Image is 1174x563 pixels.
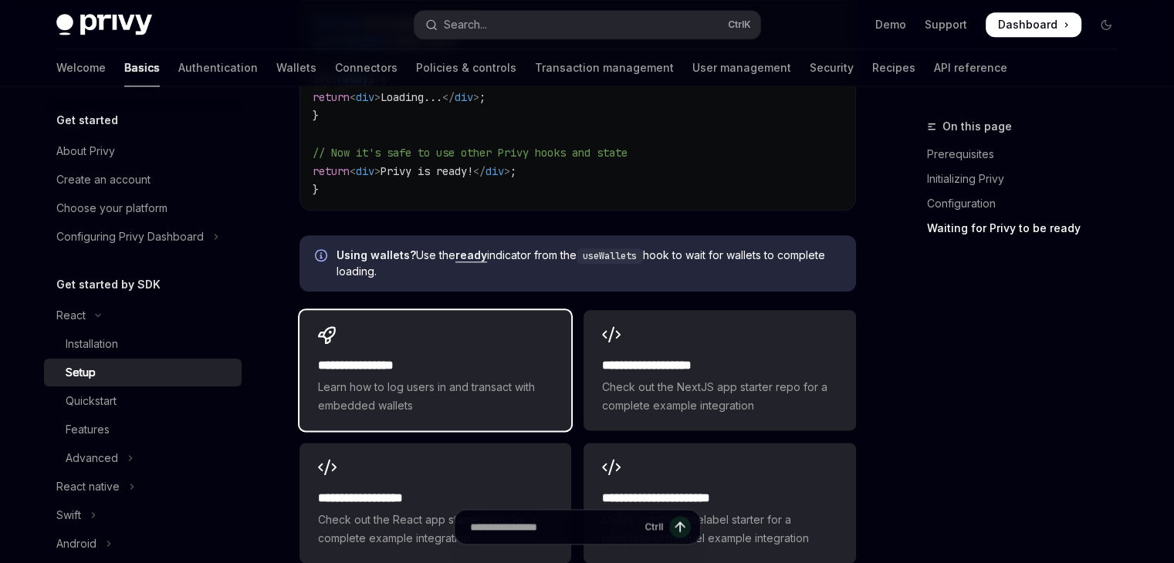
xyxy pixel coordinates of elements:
[998,17,1057,32] span: Dashboard
[299,443,571,563] a: **** **** **** ***Check out the React app starter repo for a complete example integration
[925,17,967,32] a: Support
[66,420,110,439] div: Features
[350,164,356,178] span: <
[728,19,751,31] span: Ctrl K
[56,14,152,35] img: dark logo
[470,510,638,544] input: Ask a question...
[124,49,160,86] a: Basics
[337,248,416,261] strong: Using wallets?
[66,335,118,353] div: Installation
[442,90,455,104] span: </
[44,444,242,472] button: Toggle Advanced section
[669,516,691,538] button: Send message
[577,248,643,264] code: useWallets
[44,194,242,222] a: Choose your platform
[178,49,258,86] a: Authentication
[56,306,86,325] div: React
[56,477,120,496] div: React native
[56,142,115,160] div: About Privy
[444,15,487,34] div: Search...
[510,164,516,178] span: ;
[315,249,330,265] svg: Info
[337,248,841,279] span: Use the indicator from the hook to wait for wallets to complete loading.
[313,90,350,104] span: return
[374,164,381,178] span: >
[381,164,473,178] span: Privy is ready!
[44,359,242,386] a: Setup
[44,473,242,501] button: Toggle React native section
[44,530,242,558] button: Toggle Android section
[1094,12,1118,37] button: Toggle dark mode
[374,90,381,104] span: >
[44,387,242,415] a: Quickstart
[66,449,118,467] div: Advanced
[473,164,486,178] span: </
[56,170,151,189] div: Create an account
[44,302,242,329] button: Toggle React section
[44,330,242,358] a: Installation
[602,378,837,415] span: Check out the NextJS app starter repo for a complete example integration
[986,12,1081,37] a: Dashboard
[56,534,96,553] div: Android
[584,310,855,430] a: **** **** **** ****Check out the NextJS app starter repo for a complete example integration
[584,443,855,563] a: **** **** **** **** ***Check out the whitelabel starter for a complete whitelabel example integra...
[44,223,242,251] button: Toggle Configuring Privy Dashboard section
[350,90,356,104] span: <
[479,90,486,104] span: ;
[66,392,117,410] div: Quickstart
[56,275,161,294] h5: Get started by SDK
[455,248,487,262] a: ready
[299,310,571,430] a: **** **** **** *Learn how to log users in and transact with embedded wallets
[44,416,242,443] a: Features
[504,164,510,178] span: >
[313,109,319,123] span: }
[927,216,1131,241] a: Waiting for Privy to be ready
[318,378,553,415] span: Learn how to log users in and transact with embedded wallets
[44,137,242,165] a: About Privy
[473,90,479,104] span: >
[56,228,204,246] div: Configuring Privy Dashboard
[44,501,242,529] button: Toggle Swift section
[276,49,316,86] a: Wallets
[356,90,374,104] span: div
[927,167,1131,191] a: Initializing Privy
[942,117,1012,136] span: On this page
[66,363,96,382] div: Setup
[56,49,106,86] a: Welcome
[313,164,350,178] span: return
[535,49,674,86] a: Transaction management
[313,183,319,197] span: }
[381,90,442,104] span: Loading...
[56,111,118,130] h5: Get started
[927,142,1131,167] a: Prerequisites
[872,49,915,86] a: Recipes
[692,49,791,86] a: User management
[44,166,242,194] a: Create an account
[486,164,504,178] span: div
[56,506,81,524] div: Swift
[416,49,516,86] a: Policies & controls
[313,146,628,160] span: // Now it's safe to use other Privy hooks and state
[455,90,473,104] span: div
[810,49,854,86] a: Security
[414,11,760,39] button: Open search
[356,164,374,178] span: div
[927,191,1131,216] a: Configuration
[934,49,1007,86] a: API reference
[56,199,167,217] div: Choose your platform
[335,49,398,86] a: Connectors
[875,17,906,32] a: Demo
